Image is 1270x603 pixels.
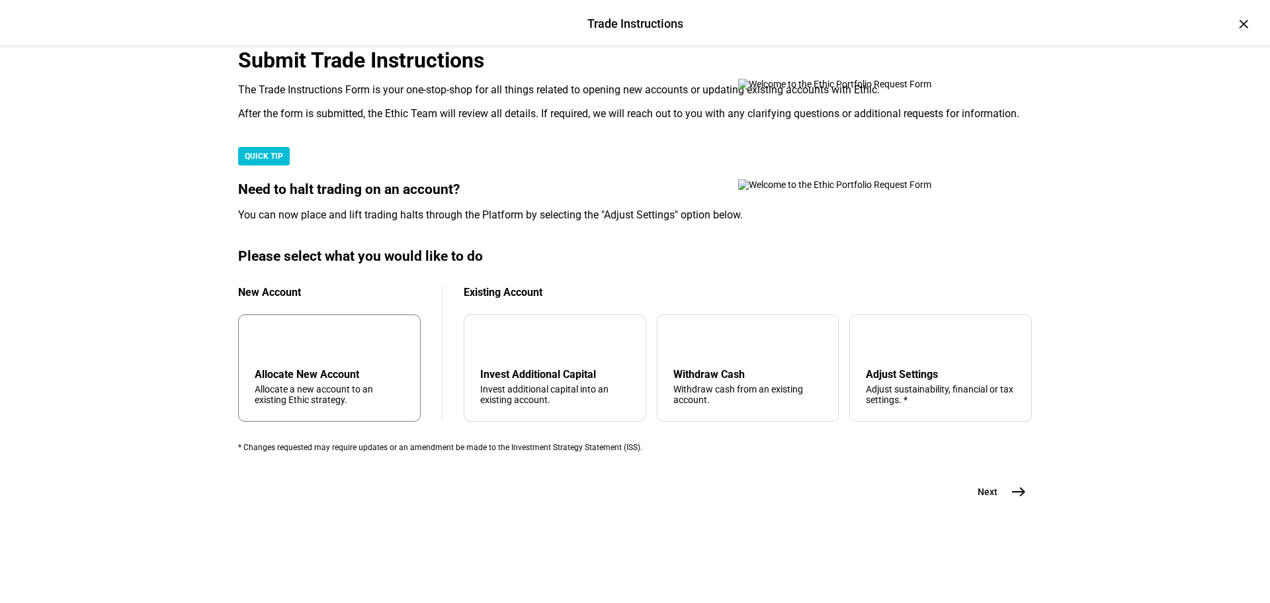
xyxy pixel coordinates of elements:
[238,147,290,165] div: QUICK TIP
[238,181,1032,198] div: Need to halt trading on an account?
[238,48,1032,73] div: Submit Trade Instructions
[1233,13,1254,34] div: ×
[866,368,1015,381] div: Adjust Settings
[464,286,1032,299] div: Existing Account
[238,209,1032,222] div: You can now place and lift trading halts through the Platform by selecting the "Adjust Settings" ...
[978,485,997,498] span: Next
[255,368,404,381] div: Allocate New Account
[238,248,1032,265] div: Please select what you would like to do
[238,107,1032,120] div: After the form is submitted, the Ethic Team will review all details. If required, we will reach o...
[676,334,692,349] mat-icon: arrow_upward
[866,384,1015,405] div: Adjust sustainability, financial or tax settings. *
[866,331,887,352] mat-icon: tune
[738,179,976,190] img: Welcome to the Ethic Portfolio Request Form
[238,286,421,299] div: New Account
[738,79,976,89] img: Welcome to the Ethic Portfolio Request Form
[255,384,404,405] div: Allocate a new account to an existing Ethic strategy.
[257,334,273,349] mat-icon: add
[480,368,630,381] div: Invest Additional Capital
[962,479,1032,505] button: Next
[483,334,499,349] mat-icon: arrow_downward
[1011,484,1027,500] mat-icon: east
[673,384,823,405] div: Withdraw cash from an existing account.
[673,368,823,381] div: Withdraw Cash
[480,384,630,405] div: Invest additional capital into an existing account.
[587,15,683,32] div: Trade Instructions
[238,443,1032,452] div: * Changes requested may require updates or an amendment be made to the Investment Strategy Statem...
[238,83,1032,97] div: The Trade Instructions Form is your one-stop-shop for all things related to opening new accounts ...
